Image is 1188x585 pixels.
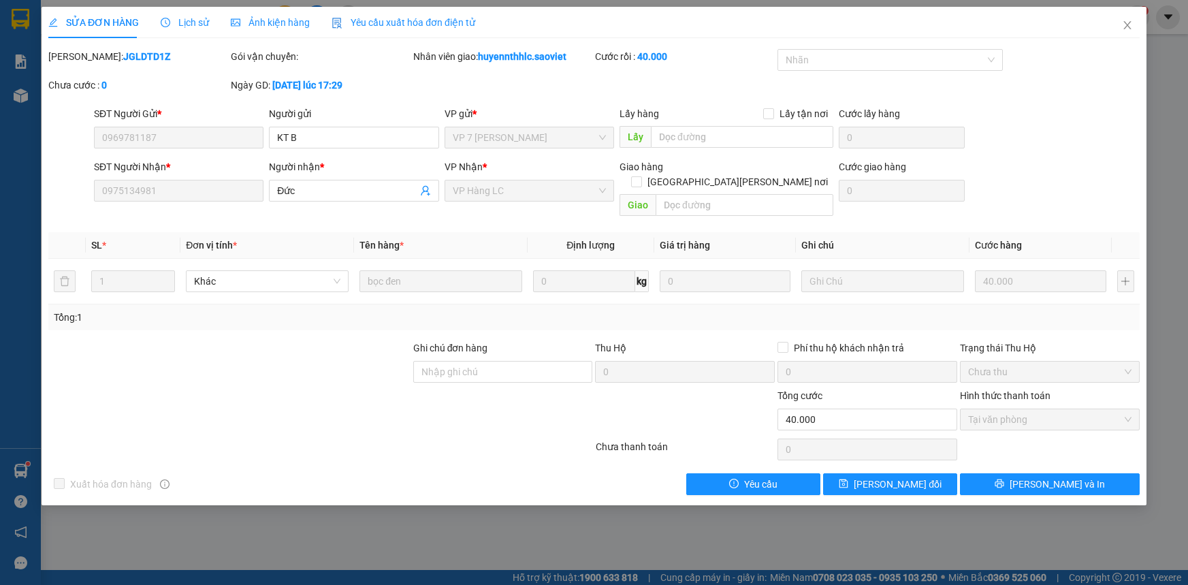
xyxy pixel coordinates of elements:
span: printer [995,479,1004,490]
input: Dọc đường [656,194,833,216]
div: Cước rồi : [595,49,775,64]
span: Tại văn phòng [968,409,1131,430]
b: 40.000 [637,51,667,62]
span: SỬA ĐƠN HÀNG [48,17,139,28]
span: VP Nhận [445,161,483,172]
span: picture [231,18,240,27]
div: Người gửi [269,106,438,121]
input: Cước giao hàng [839,180,965,202]
button: printer[PERSON_NAME] và In [960,473,1140,495]
div: Chưa thanh toán [594,439,777,463]
input: 0 [975,270,1106,292]
span: Yêu cầu [744,477,777,492]
span: Lấy [620,126,651,148]
input: 0 [660,270,791,292]
span: SL [91,240,102,251]
button: plus [1117,270,1134,292]
span: Khác [194,271,340,291]
div: SĐT Người Nhận [94,159,263,174]
input: Dọc đường [651,126,833,148]
b: [DATE] lúc 17:29 [272,80,342,91]
input: Ghi chú đơn hàng [413,361,593,383]
span: Chưa thu [968,362,1131,382]
span: kg [635,270,649,292]
div: Chưa cước : [48,78,228,93]
span: [PERSON_NAME] đổi [854,477,942,492]
div: Trạng thái Thu Hộ [960,341,1140,355]
span: Định lượng [566,240,615,251]
span: Lấy tận nơi [774,106,833,121]
span: VP Hàng LC [453,180,606,201]
span: [GEOGRAPHIC_DATA][PERSON_NAME] nơi [642,174,833,189]
b: huyennthhlc.saoviet [478,51,566,62]
label: Cước lấy hàng [839,108,900,119]
button: Close [1108,7,1146,45]
span: Lịch sử [161,17,209,28]
th: Ghi chú [796,232,969,259]
span: Yêu cầu xuất hóa đơn điện tử [332,17,475,28]
span: Cước hàng [975,240,1022,251]
span: Lấy hàng [620,108,659,119]
div: Gói vận chuyển: [231,49,411,64]
span: clock-circle [161,18,170,27]
b: JGLDTD1Z [123,51,170,62]
span: close [1122,20,1133,31]
span: Giao hàng [620,161,663,172]
input: Ghi Chú [801,270,964,292]
img: icon [332,18,342,29]
span: Tổng cước [777,390,822,401]
button: delete [54,270,76,292]
span: Tên hàng [359,240,404,251]
span: user-add [420,185,431,196]
input: VD: Bàn, Ghế [359,270,522,292]
div: SĐT Người Gửi [94,106,263,121]
button: save[PERSON_NAME] đổi [823,473,957,495]
div: [PERSON_NAME]: [48,49,228,64]
label: Hình thức thanh toán [960,390,1050,401]
div: Tổng: 1 [54,310,459,325]
span: Ảnh kiện hàng [231,17,310,28]
span: save [839,479,848,490]
span: [PERSON_NAME] và In [1010,477,1105,492]
button: exclamation-circleYêu cầu [686,473,820,495]
span: VP 7 Phạm Văn Đồng [453,127,606,148]
div: VP gửi [445,106,614,121]
label: Ghi chú đơn hàng [413,343,488,353]
label: Cước giao hàng [839,161,906,172]
div: Ngày GD: [231,78,411,93]
span: Giá trị hàng [660,240,710,251]
span: info-circle [160,479,170,489]
input: Cước lấy hàng [839,127,965,148]
span: Xuất hóa đơn hàng [65,477,157,492]
span: exclamation-circle [729,479,739,490]
span: Đơn vị tính [186,240,237,251]
div: Người nhận [269,159,438,174]
span: Phí thu hộ khách nhận trả [788,341,910,355]
span: Thu Hộ [595,343,626,353]
b: 0 [101,80,107,91]
div: Nhân viên giao: [413,49,593,64]
span: Giao [620,194,656,216]
span: edit [48,18,58,27]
